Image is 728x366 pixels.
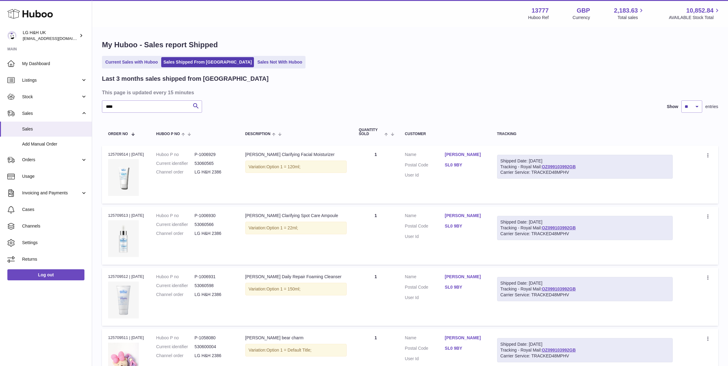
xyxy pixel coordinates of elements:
div: Carrier Service: TRACKED48MPHV [500,169,670,175]
a: OZ099103992GB [542,164,576,169]
div: Huboo Ref [528,15,549,21]
dd: LG H&H 2386 [195,231,233,236]
span: Sales [22,126,87,132]
dt: Postal Code [405,284,445,292]
a: OZ099103992GB [542,286,576,291]
span: My Dashboard [22,61,87,67]
a: SL0 9BY [445,162,485,168]
a: SL0 9BY [445,345,485,351]
div: Variation: [245,283,347,295]
span: AVAILABLE Stock Total [669,15,721,21]
div: Shipped Date: [DATE] [500,158,670,164]
dt: Current identifier [156,222,195,228]
dt: Current identifier [156,344,195,350]
span: Returns [22,256,87,262]
span: Sales [22,111,81,116]
div: Carrier Service: TRACKED48MPHV [500,292,670,298]
span: Quantity Sold [359,128,383,136]
div: [PERSON_NAME] Daily Repair Foaming Cleanser [245,274,347,280]
dd: P-1058080 [195,335,233,341]
dd: 53060566 [195,222,233,228]
span: Description [245,132,271,136]
span: Orders [22,157,81,163]
span: Listings [22,77,81,83]
span: 2,183.63 [614,6,638,15]
h1: My Huboo - Sales report Shipped [102,40,718,50]
span: 10,852.84 [686,6,714,15]
span: Settings [22,240,87,246]
div: Tracking - Royal Mail: [497,277,673,301]
span: Stock [22,94,81,100]
dt: Huboo P no [156,274,195,280]
span: [EMAIL_ADDRESS][DOMAIN_NAME] [23,36,90,41]
strong: GBP [577,6,590,15]
div: 125709512 | [DATE] [108,274,144,279]
dt: Postal Code [405,223,445,231]
h3: This page is updated every 15 minutes [102,89,717,96]
a: OZ099103992GB [542,348,576,352]
a: [PERSON_NAME] [445,335,485,341]
dd: LG H&H 2386 [195,353,233,359]
dd: 53060565 [195,161,233,166]
div: 125709514 | [DATE] [108,152,144,157]
div: 125709513 | [DATE] [108,213,144,218]
span: Channels [22,223,87,229]
dt: User Id [405,295,445,301]
span: Invoicing and Payments [22,190,81,196]
div: Shipped Date: [DATE] [500,280,670,286]
dd: 53060598 [195,283,233,289]
dt: Postal Code [405,162,445,169]
div: 125709511 | [DATE] [108,335,144,341]
a: Current Sales with Huboo [103,57,160,67]
div: Variation: [245,344,347,356]
div: Carrier Service: TRACKED48MPHV [500,231,670,237]
img: Dr._Belmeur_Clarifying_Spot_Care_Ampoule-2.webp [108,220,139,257]
a: 2,183.63 Total sales [614,6,645,21]
span: Cases [22,207,87,212]
a: Log out [7,269,84,280]
div: [PERSON_NAME] Clarifying Spot Care Ampoule [245,213,347,219]
dt: User Id [405,172,445,178]
div: [PERSON_NAME] bear charm [245,335,347,341]
dt: Name [405,152,445,159]
div: Shipped Date: [DATE] [500,219,670,225]
span: Option 1 = Default Title; [267,348,312,352]
a: OZ099103992GB [542,225,576,230]
td: 1 [353,207,399,265]
span: Option 1 = 120ml; [267,164,301,169]
td: 1 [353,268,399,326]
dd: P-1006929 [195,152,233,158]
label: Show [667,104,678,110]
div: Tracking - Royal Mail: [497,338,673,362]
a: [PERSON_NAME] [445,152,485,158]
div: [PERSON_NAME] Clarifying Facial Moisturizer [245,152,347,158]
dt: Postal Code [405,345,445,353]
a: 10,852.84 AVAILABLE Stock Total [669,6,721,21]
strong: 13777 [531,6,549,15]
span: Huboo P no [156,132,180,136]
div: Tracking - Royal Mail: [497,155,673,179]
td: 1 [353,146,399,204]
div: Variation: [245,161,347,173]
dt: Huboo P no [156,152,195,158]
dt: Name [405,213,445,220]
dt: Name [405,274,445,281]
span: Total sales [617,15,645,21]
div: Tracking - Royal Mail: [497,216,673,240]
a: SL0 9BY [445,284,485,290]
dt: Channel order [156,292,195,298]
dd: P-1006931 [195,274,233,280]
a: SL0 9BY [445,223,485,229]
div: Shipped Date: [DATE] [500,341,670,347]
div: Variation: [245,222,347,234]
span: Order No [108,132,128,136]
div: Customer [405,132,485,136]
a: Sales Not With Huboo [255,57,304,67]
span: Add Manual Order [22,141,87,147]
div: Carrier Service: TRACKED48MPHV [500,353,670,359]
h2: Last 3 months sales shipped from [GEOGRAPHIC_DATA] [102,75,269,83]
img: veechen@lghnh.co.uk [7,31,17,40]
dt: Current identifier [156,283,195,289]
a: Sales Shipped From [GEOGRAPHIC_DATA] [161,57,254,67]
div: Tracking [497,132,673,136]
